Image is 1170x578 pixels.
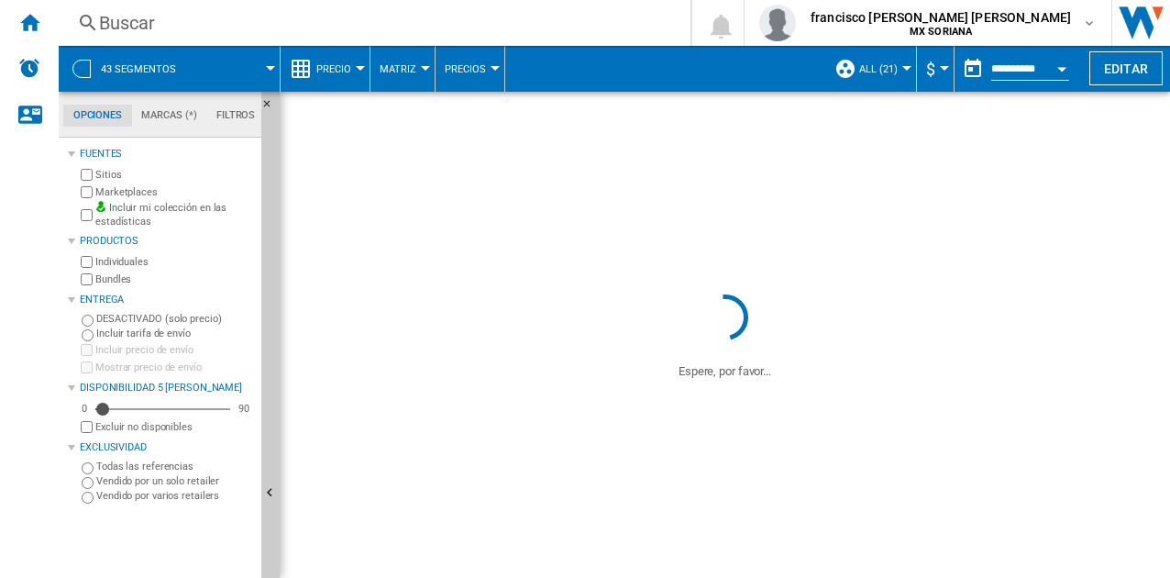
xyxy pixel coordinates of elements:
[82,329,94,341] input: Incluir tarifa de envío
[95,272,254,286] label: Bundles
[95,255,254,269] label: Individuales
[910,26,972,38] b: MX SORIANA
[81,256,93,268] input: Individuales
[80,381,254,395] div: Disponibilidad 5 [PERSON_NAME]
[859,63,898,75] span: ALL (21)
[81,273,93,285] input: Bundles
[95,201,254,229] label: Incluir mi colección en las estadísticas
[95,168,254,182] label: Sitios
[132,105,207,127] md-tab-item: Marcas (*)
[95,361,254,374] label: Mostrar precio de envío
[234,402,254,416] div: 90
[96,327,254,340] label: Incluir tarifa de envío
[96,474,254,488] label: Vendido por un solo retailer
[95,201,106,212] img: mysite-bg-18x18.png
[81,421,93,433] input: Mostrar precio de envío
[82,315,94,327] input: DESACTIVADO (solo precio)
[1045,50,1078,83] button: Open calendar
[82,492,94,504] input: Vendido por varios retailers
[95,343,254,357] label: Incluir precio de envío
[95,420,254,434] label: Excluir no disponibles
[101,63,176,75] span: 43 segmentos
[445,63,486,75] span: Precios
[290,46,360,92] div: Precio
[68,46,270,92] div: 43 segmentos
[81,204,93,227] input: Incluir mi colección en las estadísticas
[261,92,283,125] button: Ocultar
[80,234,254,249] div: Productos
[380,46,425,92] button: Matriz
[445,46,495,92] button: Precios
[206,105,265,127] md-tab-item: Filtros
[96,312,254,326] label: DESACTIVADO (solo precio)
[82,477,94,489] input: Vendido por un solo retailer
[82,462,94,474] input: Todas las referencias
[80,293,254,307] div: Entrega
[77,402,92,416] div: 0
[316,63,351,75] span: Precio
[96,460,254,473] label: Todas las referencias
[81,361,93,373] input: Mostrar precio de envío
[917,46,955,92] md-menu: Currency
[95,185,254,199] label: Marketplaces
[81,169,93,181] input: Sitios
[955,50,991,87] button: md-calendar
[859,46,907,92] button: ALL (21)
[95,400,230,418] md-slider: Disponibilidad
[81,186,93,198] input: Marketplaces
[101,46,194,92] button: 43 segmentos
[18,57,40,79] img: alerts-logo.svg
[759,5,796,41] img: profile.jpg
[926,60,935,79] span: $
[96,489,254,503] label: Vendido por varios retailers
[80,440,254,455] div: Exclusividad
[81,344,93,356] input: Incluir precio de envío
[63,105,132,127] md-tab-item: Opciones
[316,46,360,92] button: Precio
[679,364,771,378] ng-transclude: Espere, por favor...
[926,46,944,92] button: $
[811,8,1071,27] span: francisco [PERSON_NAME] [PERSON_NAME]
[99,10,643,36] div: Buscar
[1089,51,1163,85] button: Editar
[834,46,907,92] div: ALL (21)
[80,147,254,161] div: Fuentes
[380,63,416,75] span: Matriz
